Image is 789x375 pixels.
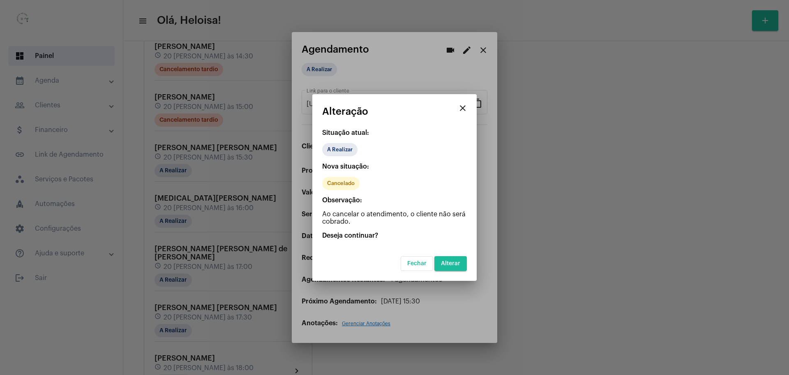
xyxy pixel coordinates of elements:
[322,163,467,170] p: Nova situação:
[322,197,467,204] p: Observação:
[322,143,358,156] mat-chip: A Realizar
[434,256,467,271] button: Alterar
[401,256,433,271] button: Fechar
[322,177,360,190] mat-chip: Cancelado
[458,103,468,113] mat-icon: close
[322,106,368,117] span: Alteração
[441,261,460,266] span: Alterar
[322,211,467,225] p: Ao cancelar o atendimento, o cliente não será cobrado.
[322,129,467,137] p: Situação atual:
[322,232,467,239] p: Deseja continuar?
[407,261,427,266] span: Fechar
